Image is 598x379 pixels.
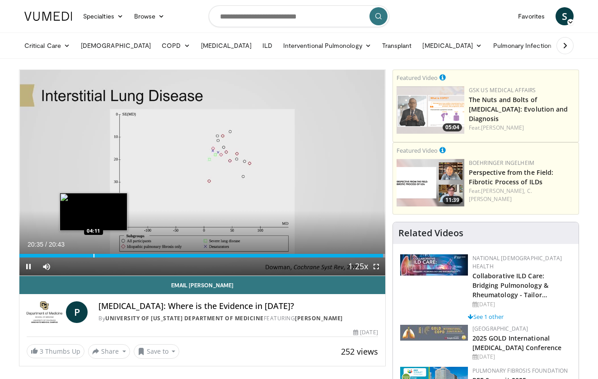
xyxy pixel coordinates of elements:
[397,159,464,206] img: 0d260a3c-dea8-4d46-9ffd-2859801fb613.png.150x105_q85_crop-smart_upscale.png
[98,314,378,323] div: By FEATURING
[27,301,62,323] img: University of Colorado Department of Medicine
[27,344,84,358] a: 3 Thumbs Up
[257,37,278,55] a: ILD
[469,187,532,203] a: C. [PERSON_NAME]
[397,146,438,154] small: Featured Video
[472,353,571,361] div: [DATE]
[60,193,127,231] img: image.jpeg
[417,37,487,55] a: [MEDICAL_DATA]
[397,86,464,134] a: 05:04
[400,254,468,276] img: 7e341e47-e122-4d5e-9c74-d0a8aaff5d49.jpg.150x105_q85_autocrop_double_scale_upscale_version-0.2.jpg
[156,37,195,55] a: COPD
[469,159,534,167] a: Boehringer Ingelheim
[472,334,562,352] a: 2025 GOLD International [MEDICAL_DATA] Conference
[377,37,417,55] a: Transplant
[134,344,180,359] button: Save to
[24,12,72,21] img: VuMedi Logo
[49,241,65,248] span: 20:43
[19,276,385,294] a: Email [PERSON_NAME]
[78,7,129,25] a: Specialties
[75,37,156,55] a: [DEMOGRAPHIC_DATA]
[209,5,389,27] input: Search topics, interventions
[472,271,548,299] a: Collaborative ILD Care: Bridging Pulmonology & Rheumatology - Tailor…
[88,344,130,359] button: Share
[45,241,47,248] span: /
[556,7,574,25] a: S
[19,70,385,276] video-js: Video Player
[98,301,378,311] h4: [MEDICAL_DATA]: Where is the Evidence in [DATE]?
[468,313,504,321] a: See 1 other
[488,37,566,55] a: Pulmonary Infection
[443,123,462,131] span: 05:04
[481,187,525,195] a: [PERSON_NAME],
[472,367,568,374] a: Pulmonary Fibrosis Foundation
[278,37,377,55] a: Interventional Pulmonology
[196,37,257,55] a: [MEDICAL_DATA]
[513,7,550,25] a: Favorites
[472,300,571,309] div: [DATE]
[341,346,378,357] span: 252 views
[397,159,464,206] a: 11:39
[397,74,438,82] small: Featured Video
[469,124,575,132] div: Feat.
[469,168,554,186] a: Perspective from the Field: Fibrotic Process of ILDs
[19,254,385,257] div: Progress Bar
[398,228,463,239] h4: Related Videos
[469,95,568,123] a: The Nuts and Bolts of [MEDICAL_DATA]: Evolution and Diagnosis
[66,301,88,323] a: P
[367,257,385,276] button: Fullscreen
[481,124,524,131] a: [PERSON_NAME]
[443,196,462,204] span: 11:39
[37,257,56,276] button: Mute
[28,241,43,248] span: 20:35
[397,86,464,134] img: ee063798-7fd0-40de-9666-e00bc66c7c22.png.150x105_q85_crop-smart_upscale.png
[129,7,170,25] a: Browse
[472,325,528,332] a: [GEOGRAPHIC_DATA]
[353,328,378,337] div: [DATE]
[349,257,367,276] button: Playback Rate
[472,254,562,270] a: National [DEMOGRAPHIC_DATA] Health
[105,314,264,322] a: University of [US_STATE] Department of Medicine
[469,187,575,203] div: Feat.
[40,347,43,356] span: 3
[295,314,343,322] a: [PERSON_NAME]
[400,325,468,341] img: 29f03053-4637-48fc-b8d3-cde88653f0ec.jpeg.150x105_q85_autocrop_double_scale_upscale_version-0.2.jpg
[19,257,37,276] button: Pause
[19,37,75,55] a: Critical Care
[469,86,536,94] a: GSK US Medical Affairs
